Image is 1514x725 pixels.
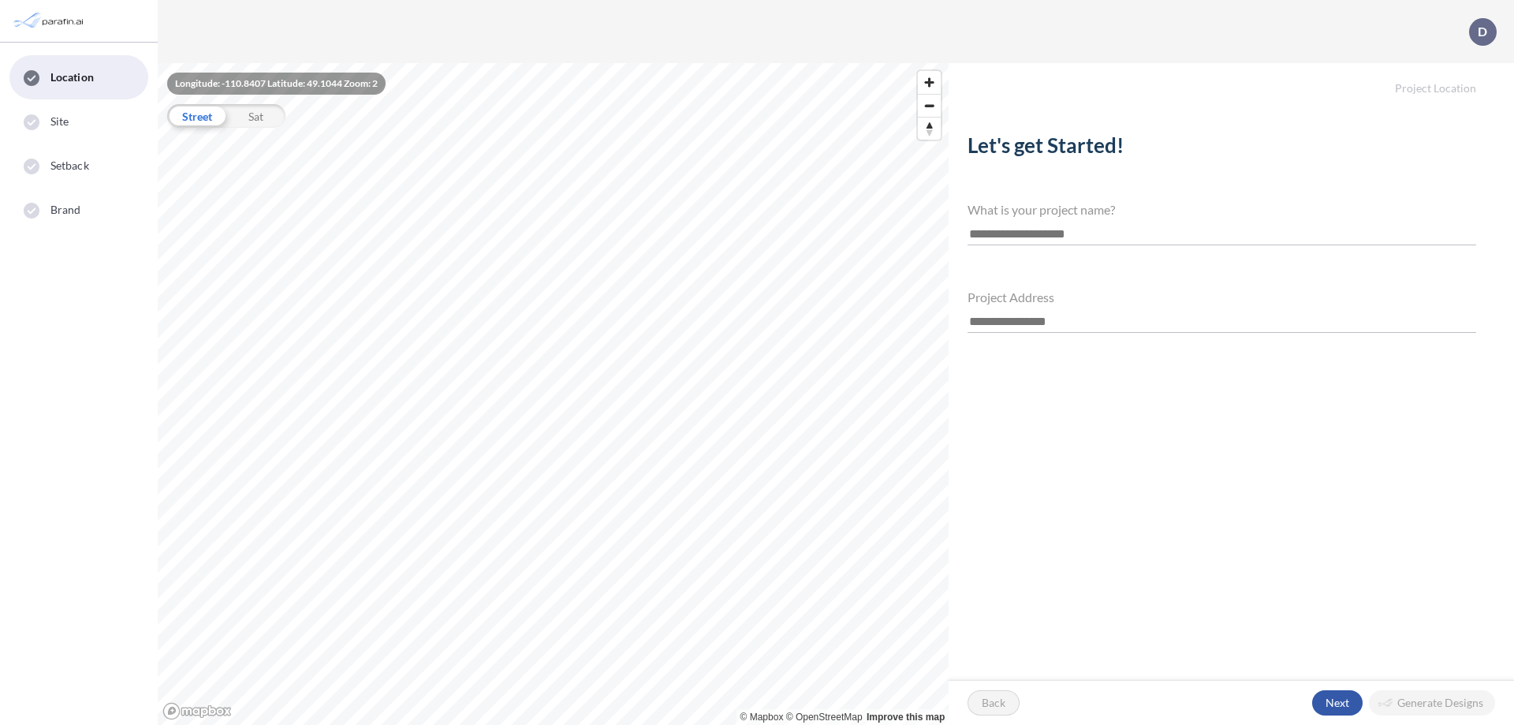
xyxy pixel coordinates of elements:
[162,702,232,720] a: Mapbox homepage
[226,104,285,128] div: Sat
[968,133,1476,164] h2: Let's get Started!
[1312,690,1363,716] button: Next
[968,290,1476,305] h4: Project Address
[50,114,69,129] span: Site
[949,63,1514,95] h5: Project Location
[918,117,941,140] button: Reset bearing to north
[50,158,89,174] span: Setback
[968,202,1476,217] h4: What is your project name?
[918,71,941,94] button: Zoom in
[12,6,88,36] img: Parafin
[158,63,949,725] canvas: Map
[740,712,784,723] a: Mapbox
[167,104,226,128] div: Street
[50,69,94,85] span: Location
[867,712,945,723] a: Improve this map
[918,94,941,117] button: Zoom out
[167,73,386,95] div: Longitude: -110.8407 Latitude: 49.1044 Zoom: 2
[918,95,941,117] span: Zoom out
[1478,24,1487,39] p: D
[50,202,81,218] span: Brand
[786,712,863,723] a: OpenStreetMap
